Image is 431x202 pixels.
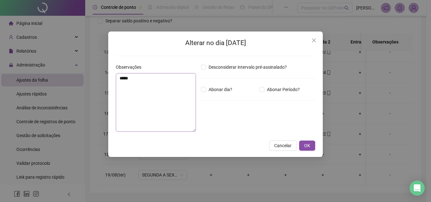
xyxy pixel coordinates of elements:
[311,38,316,43] span: close
[299,141,315,151] button: OK
[116,38,315,48] h2: Alterar no dia [DATE]
[410,181,425,196] div: Open Intercom Messenger
[269,141,297,151] button: Cancelar
[206,86,235,93] span: Abonar dia?
[274,142,292,149] span: Cancelar
[264,86,302,93] span: Abonar Período?
[309,35,319,45] button: Close
[116,64,145,71] label: Observações
[206,64,289,71] span: Desconsiderar intervalo pré-assinalado?
[304,142,310,149] span: OK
